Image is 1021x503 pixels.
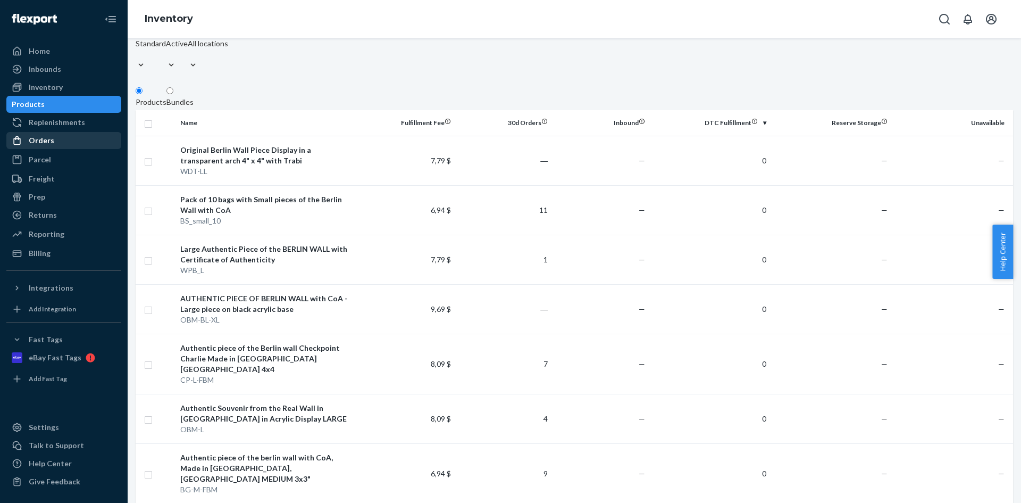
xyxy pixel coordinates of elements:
[6,170,121,187] a: Freight
[136,4,202,35] ol: breadcrumbs
[639,359,645,368] span: —
[649,136,771,185] td: 0
[6,473,121,490] button: Give Feedback
[136,49,137,60] input: Standard
[6,188,121,205] a: Prep
[6,245,121,262] a: Billing
[29,46,50,56] div: Home
[29,440,84,451] div: Talk to Support
[29,135,54,146] div: Orders
[29,304,76,314] div: Add Integration
[180,403,354,424] div: Authentic Souvenir from the Real Wall in [GEOGRAPHIC_DATA] in Acrylic Display LARGE
[180,265,354,276] div: WPB_L
[136,87,143,94] input: Products
[180,293,354,315] div: AUTHENTIC PIECE OF BERLIN WALL with CoA - Large piece on black acrylic base
[6,301,121,318] a: Add Integration
[881,359,888,368] span: —
[998,359,1005,368] span: —
[6,419,121,436] a: Settings
[455,284,552,334] td: ―
[649,185,771,235] td: 0
[29,64,61,75] div: Inbounds
[639,255,645,264] span: —
[6,370,121,387] a: Add Fast Tag
[6,43,121,60] a: Home
[188,38,228,49] div: All locations
[431,304,451,314] span: 9,69 $
[881,255,888,264] span: —
[166,38,188,49] div: Active
[649,284,771,334] td: 0
[12,99,45,110] div: Products
[188,49,189,60] input: All locations
[6,114,121,131] a: Replenishments
[29,352,81,363] div: eBay Fast Tags
[552,110,649,136] th: Inbound
[180,145,354,166] div: Original Berlin Wall Piece Display in a transparent arch 4" x 4" with Trabi
[639,205,645,215] span: —
[6,331,121,348] button: Fast Tags
[29,229,64,240] div: Reporting
[881,304,888,314] span: —
[21,7,60,17] span: Support
[992,225,1013,279] button: Help Center
[431,255,451,264] span: 7,79 $
[998,156,1005,165] span: —
[29,82,63,93] div: Inventory
[136,97,166,108] div: Products
[771,110,892,136] th: Reserve Storage
[639,304,645,314] span: —
[29,374,67,383] div: Add Fast Tag
[29,334,63,345] div: Fast Tags
[180,375,354,385] div: CP-L-FBM
[6,349,121,366] a: eBay Fast Tags
[981,9,1002,30] button: Open account menu
[180,244,354,265] div: Large Authentic Piece of the BERLIN WALL with Certificate of Authenticity
[180,452,354,484] div: Authentic piece of the berlin wall with CoA, Made in [GEOGRAPHIC_DATA], [GEOGRAPHIC_DATA] MEDIUM ...
[100,9,121,30] button: Close Navigation
[6,96,121,113] a: Products
[29,283,73,293] div: Integrations
[455,136,552,185] td: ―
[998,414,1005,423] span: —
[881,205,888,215] span: —
[649,235,771,284] td: 0
[136,38,166,49] div: Standard
[29,154,51,165] div: Parcel
[29,248,51,259] div: Billing
[455,235,552,284] td: 1
[29,117,85,128] div: Replenishments
[455,110,552,136] th: 30d Orders
[455,185,552,235] td: 11
[6,226,121,243] a: Reporting
[180,216,354,226] div: BS_small_10
[176,110,358,136] th: Name
[455,334,552,394] td: 7
[649,110,771,136] th: DTC Fulfillment
[166,49,167,60] input: Active
[29,192,45,202] div: Prep
[6,151,121,168] a: Parcel
[431,205,451,215] span: 6,94 $
[892,110,1013,136] th: Unavailable
[6,79,121,96] a: Inventory
[957,9,978,30] button: Open notifications
[6,455,121,472] a: Help Center
[6,207,121,224] a: Returns
[998,205,1005,215] span: —
[998,304,1005,314] span: —
[455,394,552,443] td: 4
[6,437,121,454] button: Talk to Support
[639,156,645,165] span: —
[431,414,451,423] span: 8,09 $
[6,132,121,149] a: Orders
[166,87,173,94] input: Bundles
[639,469,645,478] span: —
[180,424,354,435] div: OBM-L
[881,156,888,165] span: —
[180,484,354,495] div: BG-M-FBM
[180,343,354,375] div: Authentic piece of the Berlin wall Checkpoint Charlie Made in [GEOGRAPHIC_DATA] [GEOGRAPHIC_DATA]...
[6,279,121,296] button: Integrations
[431,359,451,368] span: 8,09 $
